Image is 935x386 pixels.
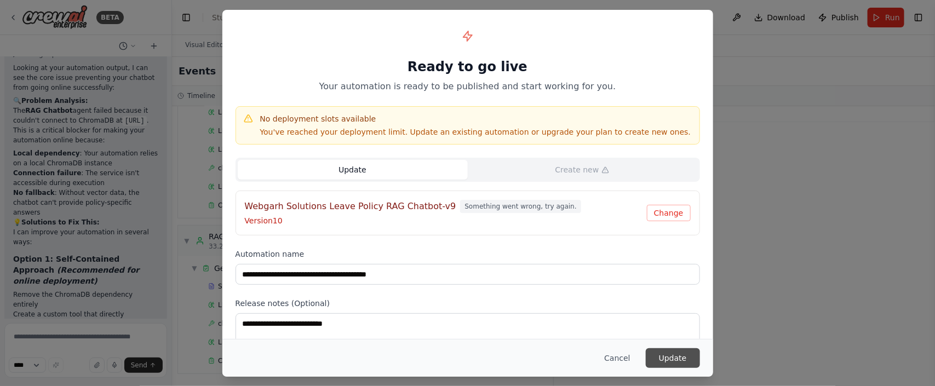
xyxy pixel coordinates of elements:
[260,113,691,124] h4: No deployment slots available
[236,249,700,260] label: Automation name
[260,126,691,137] p: You've reached your deployment limit. Update an existing automation or upgrade your plan to creat...
[236,298,700,309] label: Release notes (Optional)
[245,215,647,226] p: Version 10
[238,160,468,180] button: Update
[647,205,691,221] button: Change
[646,348,700,368] button: Update
[245,200,456,213] h4: Webgarh Solutions Leave Policy RAG Chatbot-v9
[468,160,698,180] button: Create new
[236,58,700,76] h1: Ready to go live
[236,80,700,93] p: Your automation is ready to be published and start working for you.
[460,200,581,213] span: Something went wrong, try again.
[595,348,639,368] button: Cancel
